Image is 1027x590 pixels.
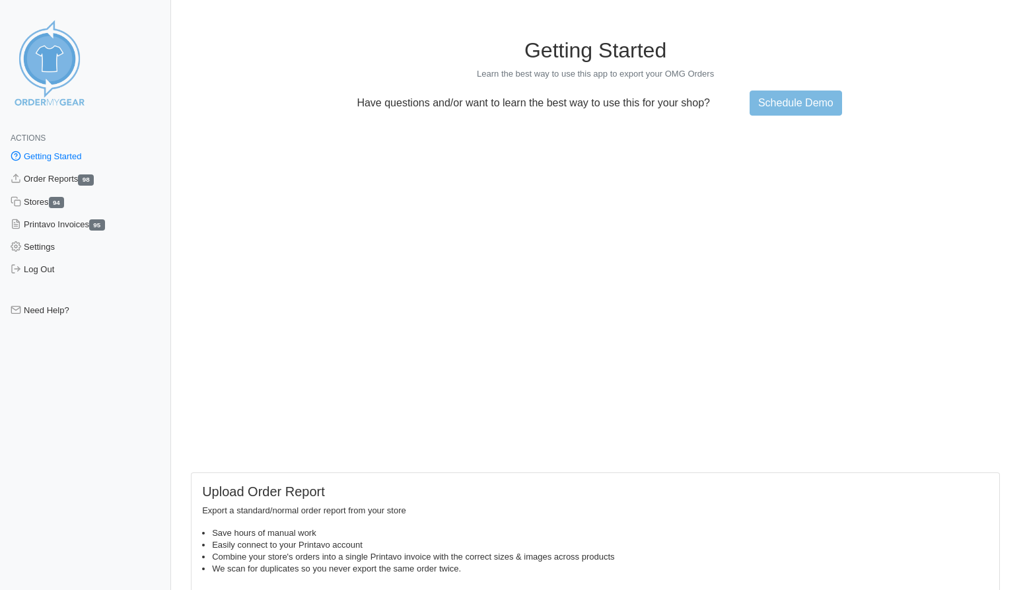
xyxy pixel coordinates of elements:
[750,91,842,116] a: Schedule Demo
[191,68,1000,80] p: Learn the best way to use this app to export your OMG Orders
[49,197,65,208] span: 94
[89,219,105,231] span: 95
[212,551,989,563] li: Combine your store's orders into a single Printavo invoice with the correct sizes & images across...
[191,38,1000,63] h1: Getting Started
[202,484,989,499] h5: Upload Order Report
[11,133,46,143] span: Actions
[78,174,94,186] span: 98
[212,539,989,551] li: Easily connect to your Printavo account
[212,563,989,575] li: We scan for duplicates so you never export the same order twice.
[202,505,989,517] p: Export a standard/normal order report from your store
[212,527,989,539] li: Save hours of manual work
[349,97,718,109] p: Have questions and/or want to learn the best way to use this for your shop?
